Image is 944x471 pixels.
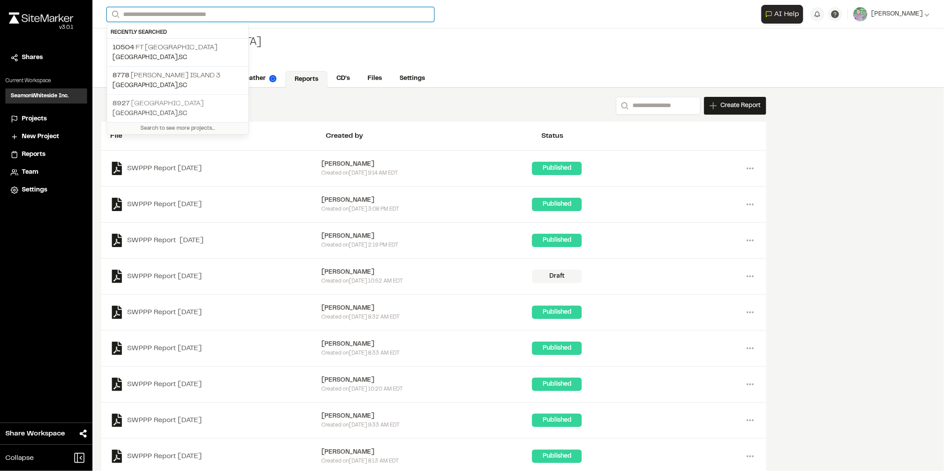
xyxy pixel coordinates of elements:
[112,44,134,51] span: 10504
[107,39,248,66] a: 10504 Ft [GEOGRAPHIC_DATA][GEOGRAPHIC_DATA],SC
[532,234,582,247] div: Published
[112,81,243,91] p: [GEOGRAPHIC_DATA] , SC
[321,313,532,321] div: Created on [DATE] 8:32 AM EDT
[321,303,532,313] div: [PERSON_NAME]
[5,77,87,85] p: Current Workspace
[321,160,532,169] div: [PERSON_NAME]
[328,70,359,87] a: CD's
[112,109,243,119] p: [GEOGRAPHIC_DATA] , SC
[532,450,582,463] div: Published
[112,42,243,53] p: Ft [GEOGRAPHIC_DATA]
[532,162,582,175] div: Published
[532,198,582,211] div: Published
[321,277,532,285] div: Created on [DATE] 10:52 AM EDT
[761,5,807,24] div: Open AI Assistant
[532,306,582,319] div: Published
[9,12,73,24] img: rebrand.png
[321,411,532,421] div: [PERSON_NAME]
[112,72,129,79] span: 8778
[853,7,868,21] img: User
[321,457,532,465] div: Created on [DATE] 8:13 AM EDT
[542,131,757,141] div: Status
[22,114,47,124] span: Projects
[11,168,82,177] a: Team
[321,232,532,241] div: [PERSON_NAME]
[110,306,321,319] a: SWPPP Report [DATE]
[11,185,82,195] a: Settings
[11,132,82,142] a: New Project
[321,447,532,457] div: [PERSON_NAME]
[107,94,248,122] a: 8927 [GEOGRAPHIC_DATA][GEOGRAPHIC_DATA],SC
[269,75,276,82] img: precipai.png
[11,92,69,100] h3: SeamonWhiteside Inc.
[871,9,923,19] span: [PERSON_NAME]
[5,428,65,439] span: Share Workspace
[22,168,38,177] span: Team
[532,270,582,283] div: Draft
[110,414,321,427] a: SWPPP Report [DATE]
[321,169,532,177] div: Created on [DATE] 9:14 AM EDT
[532,342,582,355] div: Published
[532,378,582,391] div: Published
[107,7,123,22] button: Search
[110,378,321,391] a: SWPPP Report [DATE]
[321,241,532,249] div: Created on [DATE] 2:19 PM EDT
[321,349,532,357] div: Created on [DATE] 8:33 AM EDT
[761,5,803,24] button: Open AI Assistant
[616,97,632,115] button: Search
[107,122,248,134] div: Search to see more projects...
[359,70,391,87] a: Files
[285,71,328,88] a: Reports
[112,98,243,109] p: [GEOGRAPHIC_DATA]
[22,53,43,63] span: Shares
[853,7,930,21] button: [PERSON_NAME]
[321,421,532,429] div: Created on [DATE] 9:33 AM EDT
[110,450,321,463] a: SWPPP Report [DATE]
[110,342,321,355] a: SWPPP Report [DATE]
[391,70,434,87] a: Settings
[112,70,243,81] p: [PERSON_NAME] Island 3
[112,100,130,107] span: 8927
[5,453,34,463] span: Collapse
[110,162,321,175] a: SWPPP Report [DATE]
[11,114,82,124] a: Projects
[112,53,243,63] p: [GEOGRAPHIC_DATA] , SC
[326,131,541,141] div: Created by
[22,150,45,160] span: Reports
[110,234,321,247] a: SWPPP Report [DATE]
[11,150,82,160] a: Reports
[22,185,47,195] span: Settings
[321,339,532,349] div: [PERSON_NAME]
[321,196,532,205] div: [PERSON_NAME]
[321,267,532,277] div: [PERSON_NAME]
[110,198,321,211] a: SWPPP Report [DATE]
[110,270,321,283] a: SWPPP Report [DATE]
[110,131,326,141] div: File
[107,66,248,94] a: 8778 [PERSON_NAME] Island 3[GEOGRAPHIC_DATA],SC
[321,375,532,385] div: [PERSON_NAME]
[107,27,248,39] div: Recently Searched
[321,385,532,393] div: Created on [DATE] 10:20 AM EDT
[230,70,285,87] a: Weather
[9,24,73,32] div: Oh geez...please don't...
[22,132,59,142] span: New Project
[11,53,82,63] a: Shares
[321,205,532,213] div: Created on [DATE] 3:08 PM EDT
[774,9,799,20] span: AI Help
[720,101,760,111] span: Create Report
[532,414,582,427] div: Published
